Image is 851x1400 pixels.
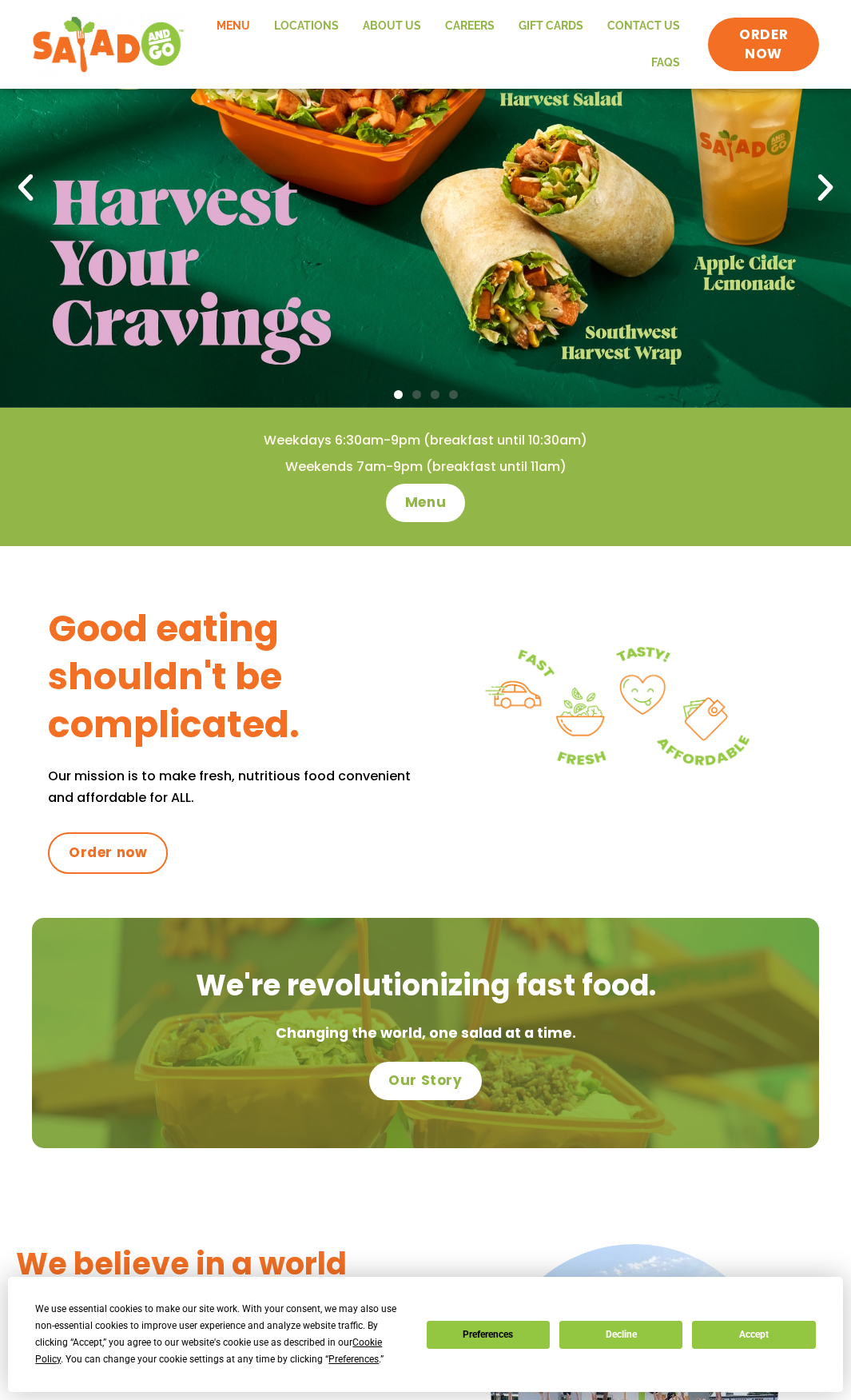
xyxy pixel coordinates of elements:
span: Menu [405,493,446,513]
button: Preferences [427,1321,550,1349]
div: Previous slide [8,170,43,205]
nav: Menu [201,8,692,81]
span: Go to slide 2 [412,390,421,399]
h4: Weekends 7am-9pm (breakfast until 11am) [32,458,819,476]
a: Menu [386,484,465,522]
a: About Us [351,8,433,45]
h2: We're revolutionizing fast food. [48,966,803,1006]
a: Our Story [369,1062,481,1100]
p: Changing the world, one salad at a time. [48,1022,803,1046]
p: Our mission is to make fresh, nutritious food convenient and affordable for ALL. [48,765,426,808]
div: Cookie Consent Prompt [8,1277,843,1392]
h3: We believe in a world where everyone thrives. [16,1244,418,1323]
a: ORDER NOW [708,18,819,72]
a: Menu [205,8,262,45]
span: ORDER NOW [724,26,803,64]
span: Go to slide 3 [431,390,439,399]
a: Careers [433,8,507,45]
button: Accept [692,1321,815,1349]
span: Preferences [328,1354,379,1365]
button: Decline [559,1321,682,1349]
h3: Good eating shouldn't be complicated. [48,605,426,748]
a: Order now [48,832,168,874]
div: We use essential cookies to make our site work. With your consent, we may also use non-essential ... [35,1301,407,1368]
div: Next slide [808,170,843,205]
span: Order now [69,844,147,863]
a: GIFT CARDS [507,8,595,45]
a: Contact Us [595,8,692,45]
span: Go to slide 4 [449,390,458,399]
span: Our Story [388,1071,462,1091]
span: Go to slide 1 [394,390,403,399]
h4: Weekdays 6:30am-9pm (breakfast until 10:30am) [32,432,819,449]
img: new-SAG-logo-768×292 [32,13,185,77]
a: FAQs [639,45,692,82]
a: Locations [262,8,351,45]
